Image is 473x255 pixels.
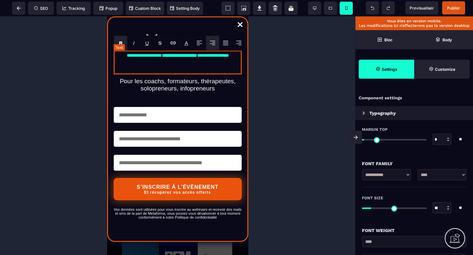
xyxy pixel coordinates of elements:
[447,6,460,10] span: Publier
[37,16,104,30] img: abe9e435164421cb06e33ef15842a39e_e5ef653356713f0d7dd3797ab850248d_Capture_d%E2%80%99e%CC%81cran_2...
[126,2,140,16] a: Close
[221,2,235,15] span: View components
[133,40,135,46] i: I
[158,40,162,46] s: S
[359,19,470,23] p: Vous êtes en version mobile.
[185,40,188,46] p: A
[170,6,200,11] span: Setting Body
[384,37,393,42] strong: Bloc
[185,40,188,46] label: Font color
[145,40,149,46] u: U
[34,6,48,11] span: SEO
[219,36,232,50] span: Align Justify
[127,36,140,50] span: Italic
[7,58,135,79] h2: Pour les coachs, formateurs, thérapeutes, solopreneurs, infopreneurs
[359,23,470,28] p: Les modifications ici n’affecterons pas la version desktop
[382,67,397,72] strong: Settings
[62,6,85,11] span: Tracking
[7,188,135,206] h2: Vos données sont utilisées pour vous inscrire au webinaire et recevoir des mails et sms de la par...
[7,162,135,184] button: S’INSCRIRE À L’ÉVÈNEMENTEt récupérez vos accès offerts
[369,109,396,117] p: Typography
[129,6,161,11] span: Custom Block
[442,37,452,42] strong: Body
[119,40,123,46] b: B
[114,36,127,50] span: Bold
[100,6,117,11] span: Popup
[410,6,434,10] span: Previsualiser
[153,36,167,50] span: Strike-through
[232,36,245,50] span: Align Right
[362,160,466,167] div: Font Family
[363,111,365,115] img: loading
[414,30,473,49] span: Open Layer Manager
[435,67,455,72] strong: Customize
[140,36,153,50] span: Underline
[405,1,438,14] span: Preview
[414,60,470,79] span: Open Style Manager
[193,36,206,50] span: Align Left
[362,226,466,234] div: Font Weight
[355,30,414,49] span: Open Blocks
[206,36,219,50] span: Align Center
[359,60,414,79] span: Settings
[362,127,388,132] span: Margin Top
[362,195,383,201] span: Font Size
[355,92,473,105] div: Component settings
[237,2,250,15] span: Screenshot
[167,36,180,50] span: Link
